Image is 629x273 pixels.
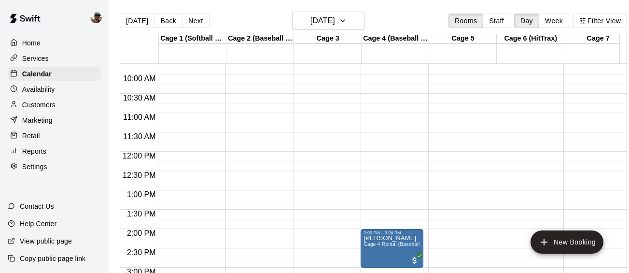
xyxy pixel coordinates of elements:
p: Home [22,38,41,48]
p: Retail [22,131,40,141]
p: View public page [20,236,72,246]
span: 11:30 AM [121,132,158,141]
a: Customers [8,98,101,112]
h6: [DATE] [310,14,335,28]
button: Week [539,14,569,28]
div: Cage 2 (Baseball Pitching Machine) [226,34,294,43]
div: Cage 6 (HitTrax) [497,34,564,43]
span: 2:30 PM [125,248,158,257]
p: Customers [22,100,56,110]
span: 12:30 PM [120,171,158,179]
a: Settings [8,159,101,174]
p: Reports [22,146,46,156]
span: 2:00 PM [125,229,158,237]
a: Availability [8,82,101,97]
button: add [531,230,603,254]
button: Back [154,14,182,28]
div: 2:00 PM – 3:00 PM [363,230,420,235]
span: 10:00 AM [121,74,158,83]
div: Cage 4 (Baseball Pitching Machine) [362,34,429,43]
p: Settings [22,162,47,172]
span: 1:00 PM [125,190,158,199]
p: Help Center [20,219,56,229]
button: Next [182,14,209,28]
a: Marketing [8,113,101,128]
button: Day [514,14,539,28]
p: Marketing [22,115,53,125]
img: Ben Boykin [90,12,102,23]
p: Calendar [22,69,52,79]
p: Availability [22,85,55,94]
button: [DATE] [292,12,364,30]
span: Cage 4 Rental (Baseball Pitching Machine) [363,242,462,247]
p: Contact Us [20,201,54,211]
div: Cage 3 [294,34,362,43]
button: [DATE] [120,14,154,28]
a: Calendar [8,67,101,81]
a: Reports [8,144,101,158]
p: Copy public page link [20,254,85,263]
button: Filter View [573,14,627,28]
span: 12:00 PM [120,152,158,160]
a: Home [8,36,101,50]
button: Staff [483,14,510,28]
a: Services [8,51,101,66]
div: Cage 5 [429,34,497,43]
span: 1:30 PM [125,210,158,218]
span: 11:00 AM [121,113,158,121]
a: Retail [8,129,101,143]
div: Cage 1 (Softball Pitching Machine) [159,34,226,43]
div: Ben Boykin [88,8,109,27]
span: 10:30 AM [121,94,158,102]
button: Rooms [448,14,483,28]
span: All customers have paid [410,256,419,265]
p: Services [22,54,49,63]
div: 2:00 PM – 3:00 PM: Charlie Pendergraph [361,229,423,268]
